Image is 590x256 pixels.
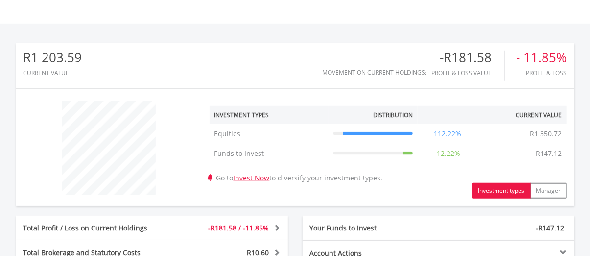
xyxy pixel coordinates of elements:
div: Profit & Loss [517,70,567,76]
div: Go to to diversify your investment types. [202,96,574,199]
div: Your Funds to Invest [303,223,439,233]
button: Investment types [472,183,531,199]
th: Investment Types [210,106,329,124]
div: Total Profit / Loss on Current Holdings [16,223,175,233]
td: Funds to Invest [210,144,329,163]
button: Manager [530,183,567,199]
span: -R181.58 / -11.85% [209,223,269,232]
td: -12.22% [418,144,477,163]
div: CURRENT VALUE [24,70,82,76]
a: Invest Now [234,173,270,182]
th: Current Value [477,106,567,124]
span: -R147.12 [536,223,565,232]
div: -R181.58 [432,51,504,65]
div: Profit & Loss Value [432,70,504,76]
td: -R147.12 [529,144,567,163]
td: Equities [210,124,329,144]
div: R1 203.59 [24,51,82,65]
td: R1 350.72 [525,124,567,144]
td: 112.22% [418,124,477,144]
div: Distribution [373,111,413,119]
div: - 11.85% [517,51,567,65]
div: Movement on Current Holdings: [323,69,427,76]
